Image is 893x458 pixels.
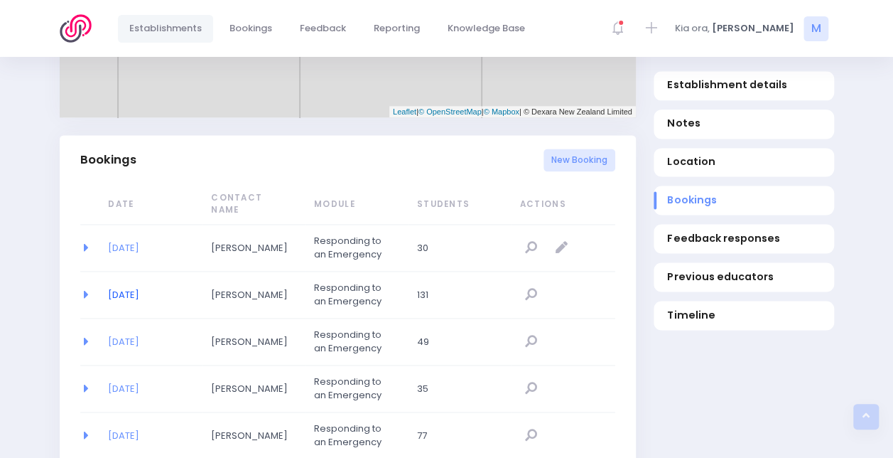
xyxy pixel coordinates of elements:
[314,234,392,262] span: Responding to an Emergency
[314,281,392,309] span: Responding to an Emergency
[417,241,495,255] span: 30
[99,272,202,319] td: 2025-08-14 09:00:00
[712,21,794,36] span: [PERSON_NAME]
[417,382,495,396] span: 35
[108,198,186,211] span: Date
[408,225,511,272] td: 30
[108,288,139,302] a: [DATE]
[211,288,289,302] span: [PERSON_NAME]
[520,198,609,211] span: Actions
[667,270,820,284] span: Previous educators
[202,225,305,272] td: Rebecca
[418,107,482,116] a: © OpenStreetMap
[667,193,820,208] span: Bookings
[520,330,543,353] a: View
[393,107,416,116] a: Leaflet
[654,263,834,292] a: Previous educators
[417,198,495,211] span: Students
[305,366,408,412] td: Responding to an Emergency
[202,319,305,366] td: Caren
[211,192,289,217] span: Contact Name
[667,232,820,247] span: Feedback responses
[129,21,202,36] span: Establishments
[484,107,519,116] a: © Mapbox
[108,382,139,395] a: [DATE]
[417,288,495,302] span: 131
[314,375,392,403] span: Responding to an Emergency
[211,429,289,443] span: [PERSON_NAME]
[314,328,392,356] span: Responding to an Emergency
[803,16,828,41] span: M
[314,422,392,449] span: Responding to an Emergency
[511,319,615,366] td: null
[417,429,495,443] span: 77
[99,225,202,272] td: 2025-08-27 09:00:00
[229,21,272,36] span: Bookings
[211,382,289,396] span: [PERSON_NAME]
[202,366,305,412] td: Caren
[550,236,573,260] a: Edit
[374,21,420,36] span: Reporting
[436,15,537,43] a: Knowledge Base
[667,117,820,132] span: Notes
[389,106,636,118] div: | | | © Dexara New Zealand Limited
[211,335,289,349] span: [PERSON_NAME]
[667,78,820,93] span: Establishment details
[211,241,289,255] span: [PERSON_NAME]
[511,272,615,319] td: null
[675,21,710,36] span: Kia ora,
[520,377,543,400] a: View
[99,366,202,412] td: 2022-08-31 09:00:00
[520,424,543,447] a: View
[654,148,834,177] a: Location
[543,149,615,172] a: New Booking
[654,186,834,215] a: Bookings
[654,110,834,139] a: Notes
[654,225,834,254] a: Feedback responses
[408,319,511,366] td: 49
[305,225,408,272] td: Responding to an Emergency
[305,319,408,366] td: Responding to an Emergency
[80,153,136,167] h3: Bookings
[667,155,820,170] span: Location
[118,15,214,43] a: Establishments
[300,21,346,36] span: Feedback
[511,225,615,272] td: null
[448,21,525,36] span: Knowledge Base
[218,15,284,43] a: Bookings
[362,15,432,43] a: Reporting
[108,241,139,255] a: [DATE]
[108,429,139,442] a: [DATE]
[314,198,392,211] span: Module
[99,319,202,366] td: 2022-09-29 09:00:00
[288,15,358,43] a: Feedback
[305,272,408,319] td: Responding to an Emergency
[520,283,543,307] a: View
[654,71,834,100] a: Establishment details
[511,366,615,412] td: null
[60,14,100,43] img: Logo
[202,272,305,319] td: Rebecca
[417,335,495,349] span: 49
[408,366,511,412] td: 35
[667,308,820,323] span: Timeline
[408,272,511,319] td: 131
[520,236,543,260] a: View
[108,335,139,348] a: [DATE]
[654,302,834,331] a: Timeline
